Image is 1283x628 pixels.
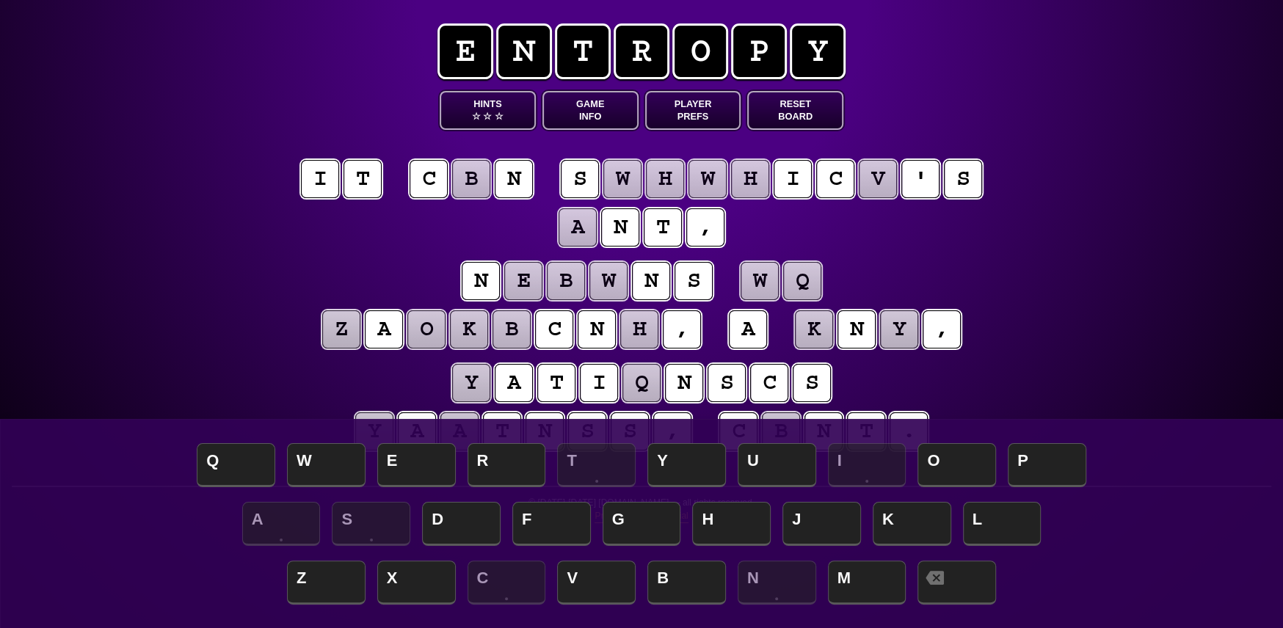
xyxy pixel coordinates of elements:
[688,160,727,198] puzzle-tile: w
[795,310,833,348] puzzle-tile: k
[632,262,670,300] puzzle-tile: n
[901,160,939,198] puzzle-tile: '
[344,160,382,198] puzzle-tile: t
[741,262,779,300] puzzle-tile: w
[547,262,585,300] puzzle-tile: b
[495,364,533,402] puzzle-tile: a
[731,160,769,198] puzzle-tile: h
[603,502,681,546] span: G
[653,412,691,450] puzzle-tile: ,
[793,364,831,402] puzzle-tile: s
[738,443,816,487] span: U
[322,310,360,348] puzzle-tile: z
[782,502,861,546] span: J
[496,23,552,79] span: n
[731,23,787,79] span: p
[880,310,918,348] puzzle-tile: y
[774,160,812,198] puzzle-tile: i
[828,561,906,605] span: M
[301,160,339,198] puzzle-tile: i
[663,310,701,348] puzzle-tile: ,
[738,561,816,605] span: N
[410,160,448,198] puzzle-tile: c
[601,208,639,247] puzzle-tile: n
[762,412,800,450] puzzle-tile: b
[923,310,961,348] puzzle-tile: ,
[468,443,546,487] span: R
[452,160,490,198] puzzle-tile: b
[692,502,771,546] span: H
[719,412,757,450] puzzle-tile: c
[287,561,366,605] span: Z
[559,208,597,247] puzzle-tile: a
[407,310,446,348] puzzle-tile: o
[512,502,591,546] span: F
[537,364,575,402] puzzle-tile: t
[440,412,479,450] puzzle-tile: a
[1008,443,1086,487] span: P
[504,262,542,300] puzzle-tile: e
[665,364,703,402] puzzle-tile: n
[422,502,501,546] span: D
[495,160,533,198] puzzle-tile: n
[377,561,456,605] span: X
[493,310,531,348] puzzle-tile: b
[472,110,481,123] span: ☆
[790,23,846,79] span: y
[646,160,684,198] puzzle-tile: h
[555,23,611,79] span: t
[468,561,546,605] span: C
[355,412,393,450] puzzle-tile: y
[197,443,275,487] span: Q
[917,443,996,487] span: O
[708,364,746,402] puzzle-tile: s
[686,208,724,247] puzzle-tile: ,
[483,110,492,123] span: ☆
[398,412,436,450] puzzle-tile: a
[614,23,669,79] span: r
[672,23,728,79] span: o
[859,160,897,198] puzzle-tile: v
[450,310,488,348] puzzle-tile: k
[837,310,876,348] puzzle-tile: n
[675,262,713,300] puzzle-tile: s
[483,412,521,450] puzzle-tile: t
[526,412,564,450] puzzle-tile: n
[580,364,618,402] puzzle-tile: i
[847,412,885,450] puzzle-tile: t
[437,23,493,79] span: e
[645,91,741,130] button: PlayerPrefs
[242,502,321,546] span: A
[561,160,599,198] puzzle-tile: s
[647,443,726,487] span: Y
[535,310,573,348] puzzle-tile: c
[783,262,821,300] puzzle-tile: q
[557,561,636,605] span: V
[440,91,536,130] button: Hints☆ ☆ ☆
[828,443,906,487] span: I
[644,208,682,247] puzzle-tile: t
[589,262,628,300] puzzle-tile: w
[452,364,490,402] puzzle-tile: y
[620,310,658,348] puzzle-tile: h
[365,310,403,348] puzzle-tile: a
[816,160,854,198] puzzle-tile: c
[944,160,982,198] puzzle-tile: s
[804,412,843,450] puzzle-tile: n
[729,310,767,348] puzzle-tile: a
[603,160,641,198] puzzle-tile: w
[647,561,726,605] span: B
[332,502,410,546] span: S
[495,110,504,123] span: ☆
[377,443,456,487] span: E
[622,364,661,402] puzzle-tile: q
[750,364,788,402] puzzle-tile: c
[568,412,606,450] puzzle-tile: s
[963,502,1042,546] span: L
[557,443,636,487] span: T
[578,310,616,348] puzzle-tile: n
[611,412,649,450] puzzle-tile: s
[462,262,500,300] puzzle-tile: n
[747,91,843,130] button: ResetBoard
[542,91,639,130] button: GameInfo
